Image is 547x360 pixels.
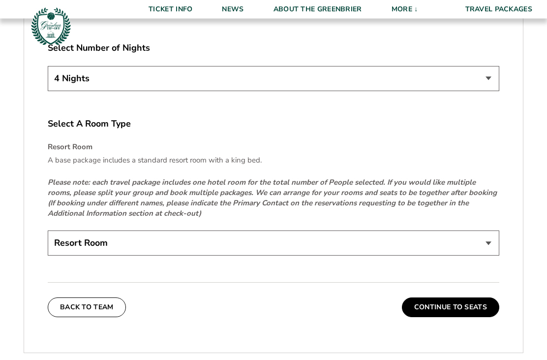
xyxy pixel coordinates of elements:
label: Select A Room Type [48,118,499,131]
h4: Resort Room [48,142,499,153]
label: Select Number of Nights [48,42,499,55]
img: Greenbrier Tip-Off [30,5,72,48]
em: Please note: each travel package includes one hotel room for the total number of People selected.... [48,178,497,219]
p: A base package includes a standard resort room with a king bed. [48,156,499,166]
button: Back To Team [48,298,126,318]
button: Continue To Seats [402,298,499,318]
